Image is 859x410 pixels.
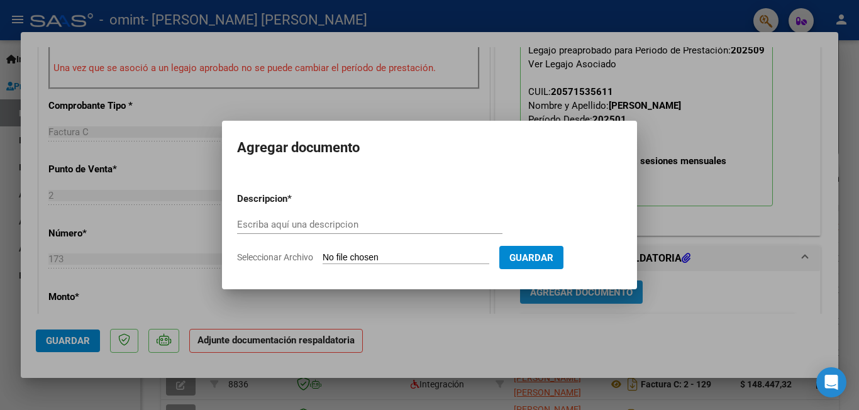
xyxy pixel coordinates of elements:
[509,252,553,263] span: Guardar
[499,246,563,269] button: Guardar
[816,367,846,397] div: Open Intercom Messenger
[237,252,313,262] span: Seleccionar Archivo
[237,192,353,206] p: Descripcion
[237,136,622,160] h2: Agregar documento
